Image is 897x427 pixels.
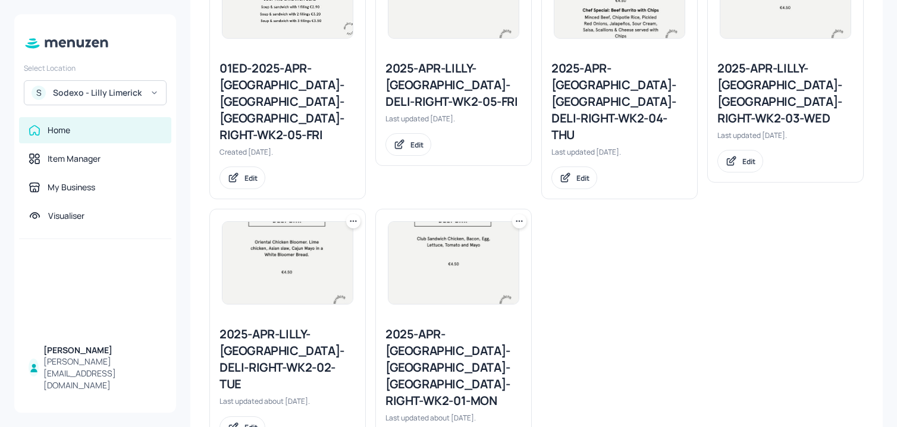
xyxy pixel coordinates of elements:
[53,87,143,99] div: Sodexo - Lilly Limerick
[48,181,95,193] div: My Business
[385,326,522,409] div: 2025-APR-[GEOGRAPHIC_DATA]-[GEOGRAPHIC_DATA]-[GEOGRAPHIC_DATA]-RIGHT-WK2-01-MON
[48,210,84,222] div: Visualiser
[551,147,688,157] div: Last updated [DATE].
[551,60,688,143] div: 2025-APR-[GEOGRAPHIC_DATA]-[GEOGRAPHIC_DATA]-DELI-RIGHT-WK2-04-THU
[48,153,101,165] div: Item Manager
[219,147,356,157] div: Created [DATE].
[219,60,356,143] div: 01ED-2025-APR-[GEOGRAPHIC_DATA]-[GEOGRAPHIC_DATA]-[GEOGRAPHIC_DATA]-RIGHT-WK2-05-FRI
[717,60,854,127] div: 2025-APR-LILLY-[GEOGRAPHIC_DATA]-[GEOGRAPHIC_DATA]-RIGHT-WK2-03-WED
[385,60,522,110] div: 2025-APR-LILLY-[GEOGRAPHIC_DATA]-DELI-RIGHT-WK2-05-FRI
[385,413,522,423] div: Last updated about [DATE].
[48,124,70,136] div: Home
[32,86,46,100] div: S
[385,114,522,124] div: Last updated [DATE].
[717,130,854,140] div: Last updated [DATE].
[410,140,424,150] div: Edit
[43,344,162,356] div: [PERSON_NAME]
[576,173,589,183] div: Edit
[219,396,356,406] div: Last updated about [DATE].
[219,326,356,393] div: 2025-APR-LILLY-[GEOGRAPHIC_DATA]-DELI-RIGHT-WK2-02-TUE
[43,356,162,391] div: [PERSON_NAME][EMAIL_ADDRESS][DOMAIN_NAME]
[222,222,353,304] img: 2025-07-29-1753781550954042uhzjsdxme.jpeg
[388,222,519,304] img: 2025-08-22-1755859885907jmi48sfmhii.jpeg
[244,173,258,183] div: Edit
[742,156,755,167] div: Edit
[24,63,167,73] div: Select Location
